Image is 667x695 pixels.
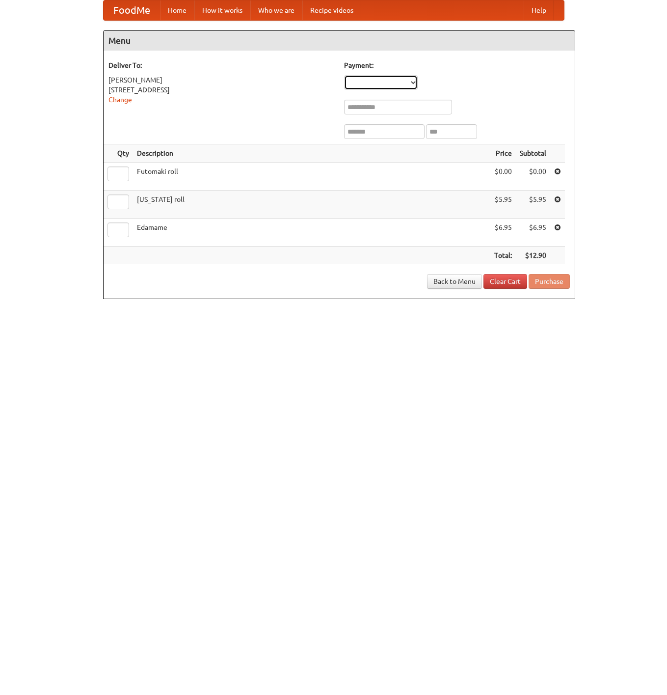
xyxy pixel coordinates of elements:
td: $5.95 [516,191,550,219]
a: Back to Menu [427,274,482,289]
th: Qty [104,144,133,163]
a: Who we are [250,0,302,20]
th: Price [490,144,516,163]
td: $5.95 [490,191,516,219]
a: Recipe videos [302,0,361,20]
div: [PERSON_NAME] [108,75,334,85]
a: FoodMe [104,0,160,20]
th: $12.90 [516,247,550,265]
h4: Menu [104,31,575,51]
td: $0.00 [516,163,550,191]
th: Description [133,144,490,163]
td: Edamame [133,219,490,247]
th: Total: [490,247,516,265]
td: $0.00 [490,163,516,191]
h5: Payment: [344,60,570,70]
a: Clear Cart [483,274,527,289]
td: [US_STATE] roll [133,191,490,219]
th: Subtotal [516,144,550,163]
h5: Deliver To: [108,60,334,70]
td: Futomaki roll [133,163,490,191]
button: Purchase [529,274,570,289]
a: Change [108,96,132,104]
a: How it works [194,0,250,20]
div: [STREET_ADDRESS] [108,85,334,95]
a: Help [524,0,554,20]
td: $6.95 [490,219,516,247]
a: Home [160,0,194,20]
td: $6.95 [516,219,550,247]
